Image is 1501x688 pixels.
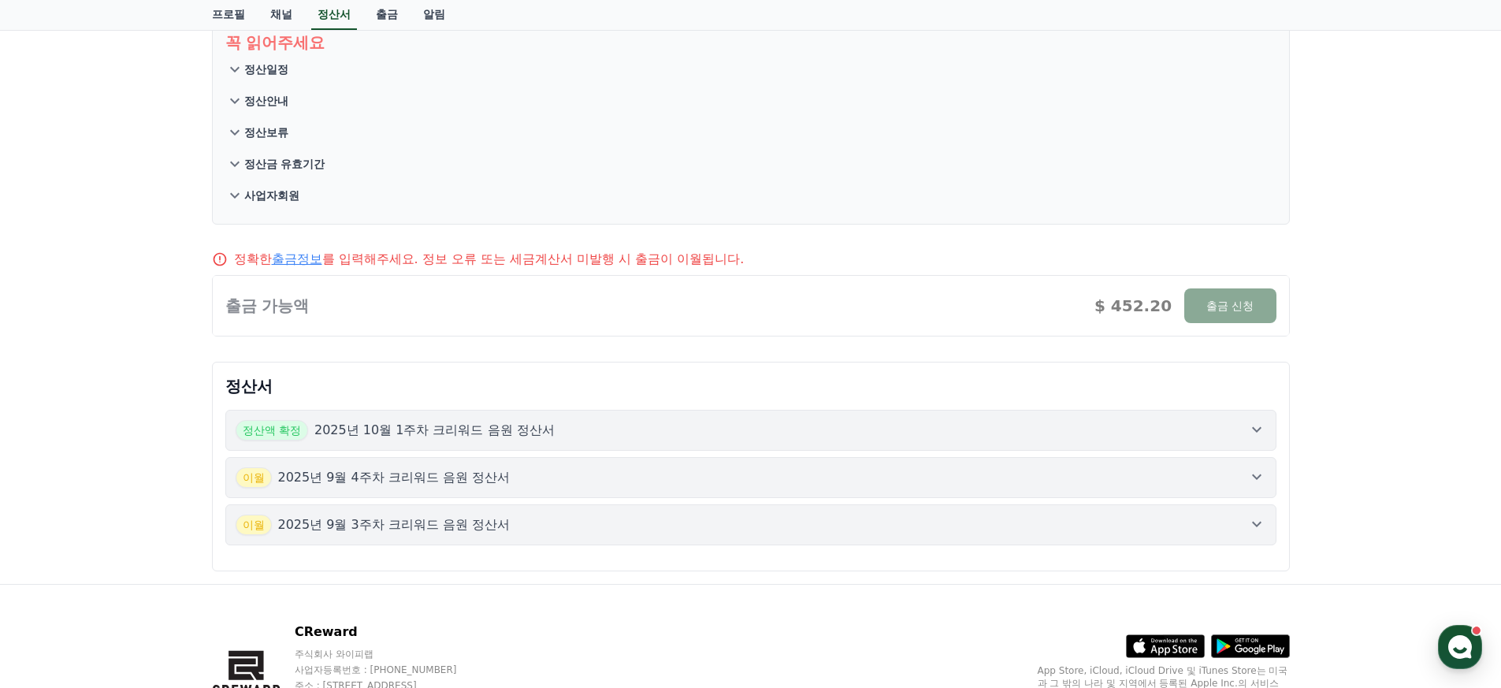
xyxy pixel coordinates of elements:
[244,156,325,172] p: 정산금 유효기간
[225,375,1276,397] p: 정산서
[244,61,288,77] p: 정산일정
[225,180,1276,211] button: 사업자회원
[225,54,1276,85] button: 정산일정
[104,500,203,539] a: 대화
[236,467,272,488] span: 이월
[295,664,487,676] p: 사업자등록번호 : [PHONE_NUMBER]
[244,93,288,109] p: 정산안내
[225,410,1276,451] button: 정산액 확정 2025년 10월 1주차 크리워드 음원 정산서
[225,457,1276,498] button: 이월 2025년 9월 4주차 크리워드 음원 정산서
[225,117,1276,148] button: 정산보류
[203,500,303,539] a: 설정
[5,500,104,539] a: 홈
[225,85,1276,117] button: 정산안내
[236,420,308,441] span: 정산액 확정
[278,515,511,534] p: 2025년 9월 3주차 크리워드 음원 정산서
[278,468,511,487] p: 2025년 9월 4주차 크리워드 음원 정산서
[236,515,272,535] span: 이월
[243,523,262,536] span: 설정
[295,648,487,660] p: 주식회사 와이피랩
[225,504,1276,545] button: 이월 2025년 9월 3주차 크리워드 음원 정산서
[225,32,1276,54] p: 꼭 읽어주세요
[272,251,322,266] a: 출금정보
[50,523,59,536] span: 홈
[244,188,299,203] p: 사업자회원
[144,524,163,537] span: 대화
[244,125,288,140] p: 정산보류
[295,623,487,642] p: CReward
[225,148,1276,180] button: 정산금 유효기간
[314,421,555,440] p: 2025년 10월 1주차 크리워드 음원 정산서
[234,250,745,269] p: 정확한 를 입력해주세요. 정보 오류 또는 세금계산서 미발행 시 출금이 이월됩니다.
